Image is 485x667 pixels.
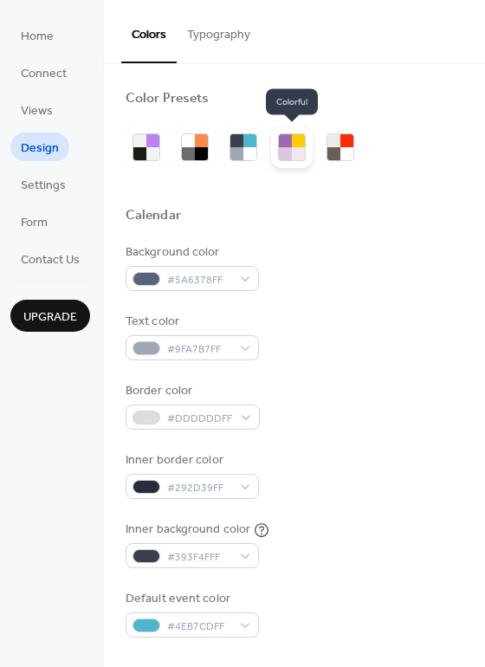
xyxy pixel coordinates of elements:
span: Connect [21,65,67,83]
span: Colorful [266,89,318,115]
a: Design [10,133,69,161]
span: Home [21,28,54,46]
a: Contact Us [10,244,90,273]
span: #292D39FF [167,479,231,497]
span: Design [21,139,59,158]
a: Views [10,95,63,124]
a: Form [10,207,58,236]
a: Settings [10,170,76,198]
div: Calendar [126,207,181,225]
div: Inner background color [126,521,250,539]
div: Inner border color [126,451,255,469]
span: Form [21,214,48,232]
div: Default event color [126,590,255,608]
span: Upgrade [23,308,77,327]
span: Views [21,102,53,120]
div: Text color [126,313,255,331]
div: Background color [126,243,255,262]
div: Color Presets [126,90,209,108]
span: Settings [21,177,66,195]
span: #5A6378FF [167,271,231,289]
span: #393F4FFF [167,548,231,567]
button: Upgrade [10,300,90,332]
div: Border color [126,382,256,400]
a: Home [10,21,64,49]
span: #4EB7CDFF [167,618,231,636]
span: Contact Us [21,251,80,269]
a: Connect [10,58,77,87]
span: #9FA7B7FF [167,340,231,359]
span: #DDDDDDFF [167,410,232,428]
